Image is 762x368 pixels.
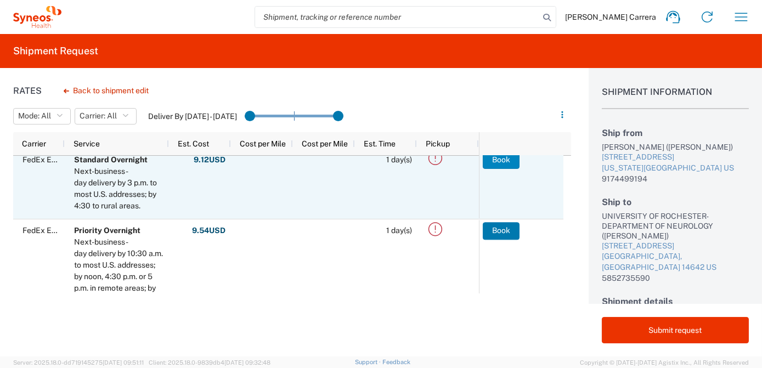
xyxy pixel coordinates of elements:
button: Back to shipment edit [55,81,157,100]
span: [DATE] 09:51:11 [103,359,144,366]
label: Deliver By [DATE] - [DATE] [148,111,237,121]
div: UNIVERSITY OF ROCHESTER- DEPARTMENT OF NEUROLOGY ([PERSON_NAME]) [602,211,749,241]
strong: 9.12 USD [194,155,225,165]
button: Submit request [602,317,749,343]
a: Feedback [382,359,410,365]
div: Next-business-day delivery by 3 p.m. to most U.S. addresses; by 4:30 to rural areas. [74,166,164,212]
span: 1 day(s) [386,155,412,164]
input: Shipment, tracking or reference number [255,7,539,27]
button: 9.12USD [193,151,226,168]
a: [STREET_ADDRESS][GEOGRAPHIC_DATA], [GEOGRAPHIC_DATA] 14642 US [602,241,749,273]
span: Cost per Mile [240,139,286,148]
button: Mode: All [13,108,71,124]
span: Server: 2025.18.0-dd719145275 [13,359,144,366]
div: [PERSON_NAME] ([PERSON_NAME]) [602,142,749,152]
a: [STREET_ADDRESS][US_STATE][GEOGRAPHIC_DATA] US [602,152,749,173]
span: Client: 2025.18.0-9839db4 [149,359,270,366]
span: Cost per Mile [302,139,348,148]
a: Support [355,359,382,365]
span: Est. Cost [178,139,209,148]
span: Mode: All [18,111,51,121]
strong: 9.54 USD [192,225,225,236]
span: Pickup [426,139,450,148]
span: FedEx Express [22,226,75,235]
button: Carrier: All [75,108,137,124]
b: Standard Overnight [74,155,148,164]
div: 5852735590 [602,273,749,283]
span: Est. Time [364,139,396,148]
h2: Shipment Request [13,44,98,58]
span: Copyright © [DATE]-[DATE] Agistix Inc., All Rights Reserved [580,358,749,367]
div: 9174499194 [602,174,749,184]
span: [DATE] 09:32:48 [224,359,270,366]
h1: Rates [13,86,42,96]
span: Carrier [22,139,46,148]
div: [GEOGRAPHIC_DATA], [GEOGRAPHIC_DATA] 14642 US [602,251,749,273]
button: Book [483,151,520,168]
span: [PERSON_NAME] Carrera [565,12,656,22]
button: 9.54USD [191,222,226,240]
div: [US_STATE][GEOGRAPHIC_DATA] US [602,163,749,174]
div: [STREET_ADDRESS] [602,241,749,252]
h1: Shipment Information [602,87,749,109]
div: Next-business-day delivery by 10:30 a.m. to most U.S. addresses; by noon, 4:30 p.m. or 5 p.m. in ... [74,236,164,317]
h2: Ship from [602,128,749,138]
span: 1 day(s) [386,226,412,235]
span: Carrier: All [80,111,117,121]
span: FedEx Express [22,155,75,164]
div: [STREET_ADDRESS] [602,152,749,163]
button: Book [483,222,520,240]
span: Service [74,139,100,148]
h2: Shipment details [602,296,749,307]
h2: Ship to [602,197,749,207]
b: Priority Overnight [74,226,140,235]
